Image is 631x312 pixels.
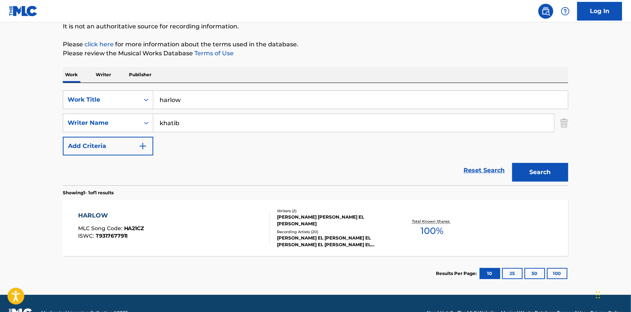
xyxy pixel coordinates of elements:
[596,284,600,306] div: Drag
[78,211,144,220] div: HARLOW
[63,189,114,196] p: Showing 1 - 1 of 1 results
[63,49,568,58] p: Please review the Musical Works Database
[558,4,573,19] div: Help
[460,162,508,179] a: Reset Search
[421,224,443,238] span: 100 %
[63,137,153,155] button: Add Criteria
[138,142,147,151] img: 9d2ae6d4665cec9f34b9.svg
[538,4,553,19] a: Public Search
[412,219,452,224] p: Total Known Shares:
[68,118,135,127] div: Writer Name
[436,270,478,277] p: Results Per Page:
[193,50,234,57] a: Terms of Use
[277,214,390,227] div: [PERSON_NAME] [PERSON_NAME] EL [PERSON_NAME]
[547,268,567,279] button: 100
[277,235,390,248] div: [PERSON_NAME] EL [PERSON_NAME] EL [PERSON_NAME] EL [PERSON_NAME] EL [PERSON_NAME] EL [PERSON_NAME]
[541,7,550,16] img: search
[96,232,128,239] span: T9317677911
[63,67,80,83] p: Work
[63,90,568,185] form: Search Form
[93,67,113,83] p: Writer
[63,22,568,31] p: It is not an authoritative source for recording information.
[127,67,154,83] p: Publisher
[68,95,135,104] div: Work Title
[124,225,144,232] span: HA21CZ
[594,276,631,312] iframe: Chat Widget
[561,7,570,16] img: help
[577,2,622,21] a: Log In
[63,40,568,49] p: Please for more information about the terms used in the database.
[78,232,96,239] span: ISWC :
[560,114,568,132] img: Delete Criterion
[277,208,390,214] div: Writers ( 2 )
[63,200,568,256] a: HARLOWMLC Song Code:HA21CZISWC:T9317677911Writers (2)[PERSON_NAME] [PERSON_NAME] EL [PERSON_NAME]...
[9,6,38,16] img: MLC Logo
[277,229,390,235] div: Recording Artists ( 20 )
[502,268,523,279] button: 25
[78,225,124,232] span: MLC Song Code :
[84,41,114,48] a: click here
[480,268,500,279] button: 10
[524,268,545,279] button: 50
[512,163,568,182] button: Search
